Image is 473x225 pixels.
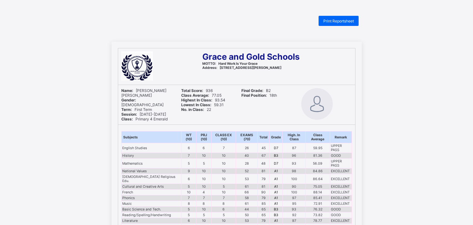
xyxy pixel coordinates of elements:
[182,168,196,174] td: 9
[269,218,283,224] td: A1
[330,195,352,201] td: EXCELLENT
[269,159,283,168] td: D7
[283,168,306,174] td: 98
[211,195,236,201] td: 7
[241,88,263,93] b: Final Grade:
[269,153,283,159] td: B3
[258,131,269,143] th: Total
[269,143,283,153] td: D7
[258,218,269,224] td: 79
[121,201,182,207] td: Music
[306,184,330,190] td: 75.05
[330,201,352,207] td: EXCELLENT
[269,184,283,190] td: A1
[196,195,211,201] td: 7
[121,107,132,112] b: Term:
[211,190,236,195] td: 10
[182,207,196,212] td: 5
[269,207,283,212] td: B3
[211,131,236,143] th: CLASS EX (10)
[283,201,306,207] td: 95
[236,207,257,212] td: 44
[181,88,203,93] b: Total Score:
[330,184,352,190] td: EXCELLENT
[196,212,211,218] td: 5
[283,159,306,168] td: 93
[196,218,211,224] td: 10
[211,218,236,224] td: 10
[202,66,217,70] b: Address:
[269,190,283,195] td: A1
[241,88,271,93] span: B2
[330,131,352,143] th: Remark
[258,195,269,201] td: 79
[211,201,236,207] td: 8
[196,168,211,174] td: 10
[236,201,257,207] td: 61
[306,218,330,224] td: 78.77
[306,153,330,159] td: 81.36
[211,212,236,218] td: 5
[211,174,236,184] td: 10
[236,212,257,218] td: 50
[121,184,182,190] td: Cultural and Creative Arts
[181,98,212,102] b: Highest In Class:
[182,153,196,159] td: 7
[283,131,306,143] th: High. In Class
[330,153,352,159] td: GOOD
[258,190,269,195] td: 90
[121,153,182,159] td: History
[202,62,216,66] b: MOTTO:
[196,184,211,190] td: 10
[283,212,306,218] td: 92
[236,184,257,190] td: 61
[306,143,330,153] td: 59.95
[182,195,196,201] td: 7
[306,207,330,212] td: 76.32
[202,62,257,66] span: Hard Work Is Your Grace
[236,218,257,224] td: 53
[330,218,352,224] td: EXCELLENT
[182,184,196,190] td: 5
[181,88,213,93] span: 936
[283,207,306,212] td: 93
[306,159,330,168] td: 56.09
[236,190,257,195] td: 66
[121,98,136,102] b: Gender:
[330,212,352,218] td: GOOD
[121,168,182,174] td: National Values
[182,218,196,224] td: 6
[258,153,269,159] td: 67
[236,143,257,153] td: 26
[236,195,257,201] td: 58
[330,143,352,153] td: UPPER PASS
[283,174,306,184] td: 100
[121,112,137,117] b: Session:
[181,93,222,98] span: 77.05
[258,184,269,190] td: 81
[236,168,257,174] td: 52
[181,107,204,112] b: No. in Class:
[181,98,225,102] span: 93.54
[182,190,196,195] td: 10
[121,143,182,153] td: English Studies
[236,131,257,143] th: EXAMS (70)
[283,190,306,195] td: 100
[323,19,354,23] span: Print Reportsheet
[121,207,182,212] td: Basic Science and Tech.
[181,102,211,107] b: Lowest In Class:
[181,93,209,98] b: Class Average:
[196,190,211,195] td: 4
[236,153,257,159] td: 40
[121,212,182,218] td: Reading/Spelling/Handwriting
[121,112,166,117] span: [DATE]-[DATE]
[236,174,257,184] td: 53
[330,159,352,168] td: UPPER PASS
[121,131,182,143] th: Subjects
[258,174,269,184] td: 79
[258,159,269,168] td: 48
[283,143,306,153] td: 87
[241,93,267,98] b: Final Position:
[236,159,257,168] td: 28
[330,168,352,174] td: EXCELLENT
